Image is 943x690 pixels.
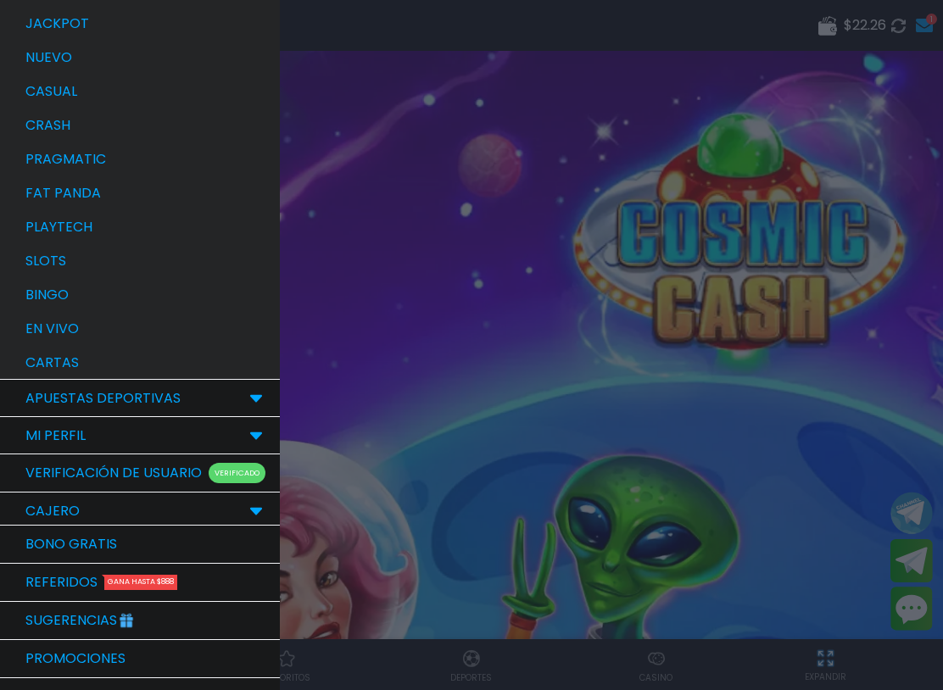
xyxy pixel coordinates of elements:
[17,7,280,41] a: jackpot
[17,75,280,109] a: casual
[25,149,106,170] p: pragmatic
[25,285,69,305] p: bingo
[25,47,72,68] p: nuevo
[25,81,77,102] p: casual
[25,115,70,136] p: crash
[25,251,66,271] p: slots
[209,463,265,483] p: Verificado
[17,142,280,176] a: pragmatic
[25,183,101,203] p: fat panda
[104,575,177,590] div: Gana hasta $888
[17,109,280,142] a: crash
[17,210,280,244] a: playtech
[17,41,280,75] a: nuevo
[17,312,280,346] a: en vivo
[25,426,86,446] p: MI PERFIL
[25,388,181,409] p: Apuestas Deportivas
[17,346,280,380] a: cartas
[17,176,280,210] a: fat panda
[25,319,79,339] p: en vivo
[25,353,79,373] p: cartas
[17,278,280,312] a: bingo
[25,14,89,34] p: jackpot
[17,244,280,278] a: slots
[25,501,80,521] p: CAJERO
[25,217,92,237] p: playtech
[117,607,136,626] img: Gift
